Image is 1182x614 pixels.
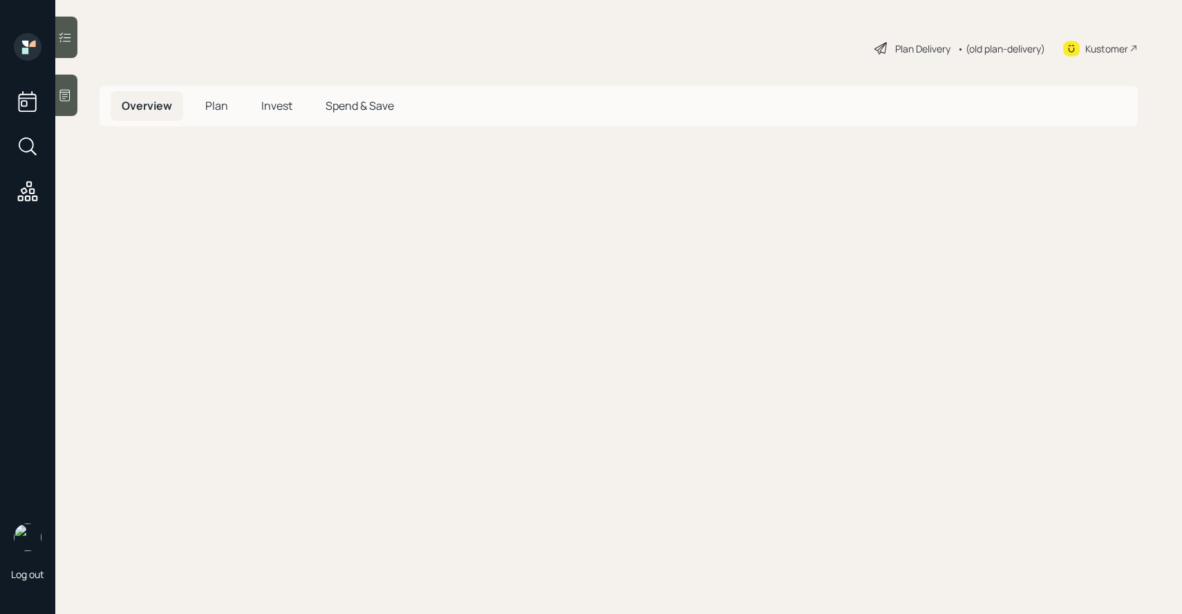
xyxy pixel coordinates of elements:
div: Log out [11,568,44,581]
span: Overview [122,98,172,113]
img: sami-boghos-headshot.png [14,524,41,551]
span: Spend & Save [326,98,394,113]
div: • (old plan-delivery) [957,41,1045,56]
span: Plan [205,98,228,113]
div: Plan Delivery [895,41,950,56]
div: Kustomer [1085,41,1128,56]
span: Invest [261,98,292,113]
